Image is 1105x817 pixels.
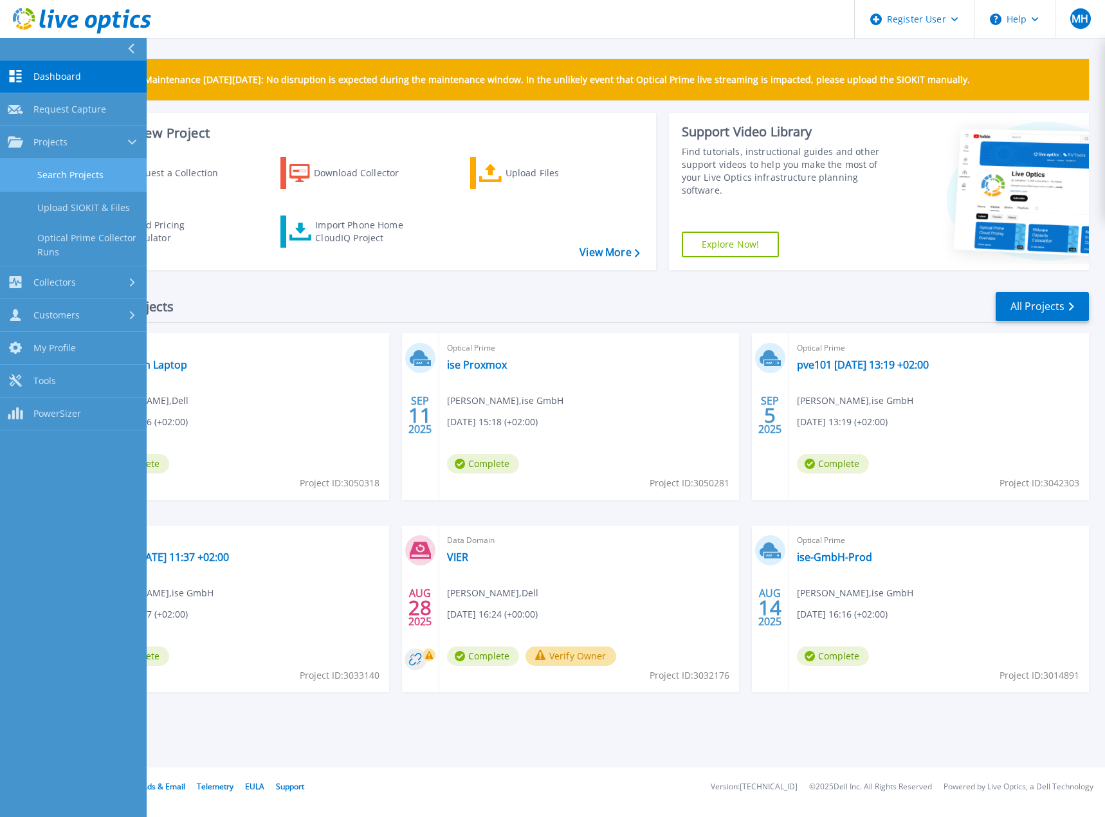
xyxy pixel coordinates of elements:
[758,392,782,439] div: SEP 2025
[797,358,929,371] a: pve101 [DATE] 13:19 +02:00
[126,219,229,244] div: Cloud Pricing Calculator
[447,551,468,564] a: VIER
[996,292,1089,321] a: All Projects
[97,341,381,355] span: Optical Prime
[797,454,869,473] span: Complete
[128,160,231,186] div: Request a Collection
[276,781,304,792] a: Support
[797,341,1081,355] span: Optical Prime
[797,394,913,408] span: [PERSON_NAME] , ise GmbH
[33,309,80,321] span: Customers
[33,104,106,115] span: Request Capture
[447,358,507,371] a: ise Proxmox
[142,781,185,792] a: Ads & Email
[408,410,432,421] span: 11
[97,551,229,564] a: pve101 [DATE] 11:37 +02:00
[447,341,731,355] span: Optical Prime
[447,586,538,600] span: [PERSON_NAME] , Dell
[1072,14,1088,24] span: MH
[1000,668,1079,683] span: Project ID: 3014891
[197,781,233,792] a: Telemetry
[797,533,1081,547] span: Optical Prime
[682,145,895,197] div: Find tutorials, instructional guides and other support videos to help you make the most of your L...
[797,551,872,564] a: ise-GmbH-Prod
[758,602,781,613] span: 14
[33,71,81,82] span: Dashboard
[33,342,76,354] span: My Profile
[408,584,432,631] div: AUG 2025
[96,75,970,85] p: Scheduled Maintenance [DATE][DATE]: No disruption is expected during the maintenance window. In t...
[97,533,381,547] span: Optical Prime
[580,246,639,259] a: View More
[711,783,798,791] li: Version: [TECHNICAL_ID]
[447,607,538,621] span: [DATE] 16:24 (+00:00)
[809,783,932,791] li: © 2025 Dell Inc. All Rights Reserved
[33,136,68,148] span: Projects
[91,157,235,189] a: Request a Collection
[33,277,76,288] span: Collectors
[300,476,379,490] span: Project ID: 3050318
[447,454,519,473] span: Complete
[33,408,81,419] span: PowerSizer
[300,668,379,683] span: Project ID: 3033140
[314,160,417,186] div: Download Collector
[797,607,888,621] span: [DATE] 16:16 (+02:00)
[91,216,235,248] a: Cloud Pricing Calculator
[91,126,639,140] h3: Start a New Project
[682,232,780,257] a: Explore Now!
[682,124,895,140] div: Support Video Library
[797,415,888,429] span: [DATE] 13:19 (+02:00)
[764,410,776,421] span: 5
[650,668,729,683] span: Project ID: 3032176
[650,476,729,490] span: Project ID: 3050281
[944,783,1093,791] li: Powered by Live Optics, a Dell Technology
[245,781,264,792] a: EULA
[758,584,782,631] div: AUG 2025
[470,157,614,189] a: Upload Files
[280,157,424,189] a: Download Collector
[447,415,538,429] span: [DATE] 15:18 (+02:00)
[525,647,616,666] button: Verify Owner
[797,586,913,600] span: [PERSON_NAME] , ise GmbH
[447,647,519,666] span: Complete
[33,375,56,387] span: Tools
[97,586,214,600] span: [PERSON_NAME] , ise GmbH
[315,219,416,244] div: Import Phone Home CloudIQ Project
[408,602,432,613] span: 28
[506,160,608,186] div: Upload Files
[447,394,563,408] span: [PERSON_NAME] , ise GmbH
[408,392,432,439] div: SEP 2025
[797,647,869,666] span: Complete
[1000,476,1079,490] span: Project ID: 3042303
[447,533,731,547] span: Data Domain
